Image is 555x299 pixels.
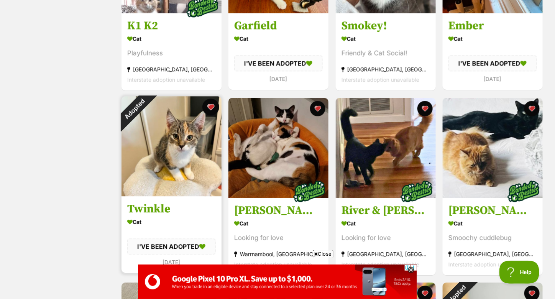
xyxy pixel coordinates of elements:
[342,48,430,58] div: Friendly & Cat Social!
[397,172,435,210] img: bonded besties
[122,190,222,198] a: Adopted
[290,172,328,210] img: bonded besties
[228,98,328,198] img: Inez and James
[448,218,537,229] div: Cat
[234,33,323,44] div: Cat
[336,197,436,275] a: River & [PERSON_NAME] Cat Looking for love [GEOGRAPHIC_DATA], [GEOGRAPHIC_DATA] Interstate adopti...
[234,249,323,259] div: Warrnambool, [GEOGRAPHIC_DATA]
[524,101,540,116] button: favourite
[127,238,216,255] div: I'VE BEEN ADOPTED
[234,55,323,71] div: I'VE BEEN ADOPTED
[504,172,543,210] img: bonded besties
[417,101,432,116] button: favourite
[342,261,419,268] span: Interstate adoption unavailable
[127,76,205,83] span: Interstate adoption unavailable
[342,249,430,259] div: [GEOGRAPHIC_DATA], [GEOGRAPHIC_DATA]
[499,261,540,284] iframe: Help Scout Beacon - Open
[127,257,216,267] div: [DATE]
[234,18,323,33] h3: Garfield
[448,18,537,33] h3: Ember
[448,33,537,44] div: Cat
[234,203,323,218] h3: [PERSON_NAME] and [PERSON_NAME]
[234,218,323,229] div: Cat
[310,101,325,116] button: favourite
[342,33,430,44] div: Cat
[228,13,328,90] a: Garfield Cat I'VE BEEN ADOPTED [DATE] favourite
[443,13,543,90] a: Ember Cat I'VE BEEN ADOPTED [DATE] favourite
[342,203,430,218] h3: River & [PERSON_NAME]
[313,250,333,258] span: Close
[122,196,222,273] a: Twinkle Cat I'VE BEEN ADOPTED [DATE] favourite
[336,98,436,198] img: River & Genevieve
[127,64,216,74] div: [GEOGRAPHIC_DATA], [GEOGRAPHIC_DATA]
[448,203,537,218] h3: [PERSON_NAME] & River
[127,48,216,58] div: Playfulness
[448,74,537,84] div: [DATE]
[127,216,216,227] div: Cat
[342,64,430,74] div: [GEOGRAPHIC_DATA], [GEOGRAPHIC_DATA]
[112,86,157,132] div: Adopted
[122,13,222,90] a: K1 K2 Cat Playfulness [GEOGRAPHIC_DATA], [GEOGRAPHIC_DATA] Interstate adoption unavailable favourite
[342,218,430,229] div: Cat
[138,261,417,295] iframe: Advertisement
[448,261,526,268] span: Interstate adoption unavailable
[342,233,430,243] div: Looking for love
[127,202,216,216] h3: Twinkle
[234,74,323,84] div: [DATE]
[448,249,537,259] div: [GEOGRAPHIC_DATA], [GEOGRAPHIC_DATA]
[228,197,328,275] a: [PERSON_NAME] and [PERSON_NAME] Cat Looking for love Warrnambool, [GEOGRAPHIC_DATA] Interstate ad...
[127,33,216,44] div: Cat
[443,197,543,275] a: [PERSON_NAME] & River Cat Smoochy cuddlebug [GEOGRAPHIC_DATA], [GEOGRAPHIC_DATA] Interstate adopt...
[202,99,219,115] button: favourite
[443,98,543,198] img: Genevieve & River
[336,13,436,90] a: Smokey! Cat Friendly & Cat Social! [GEOGRAPHIC_DATA], [GEOGRAPHIC_DATA] Interstate adoption unava...
[342,76,419,83] span: Interstate adoption unavailable
[234,233,323,243] div: Looking for love
[448,233,537,243] div: Smoochy cuddlebug
[448,55,537,71] div: I'VE BEEN ADOPTED
[127,18,216,33] h3: K1 K2
[122,96,222,196] img: Twinkle
[342,18,430,33] h3: Smokey!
